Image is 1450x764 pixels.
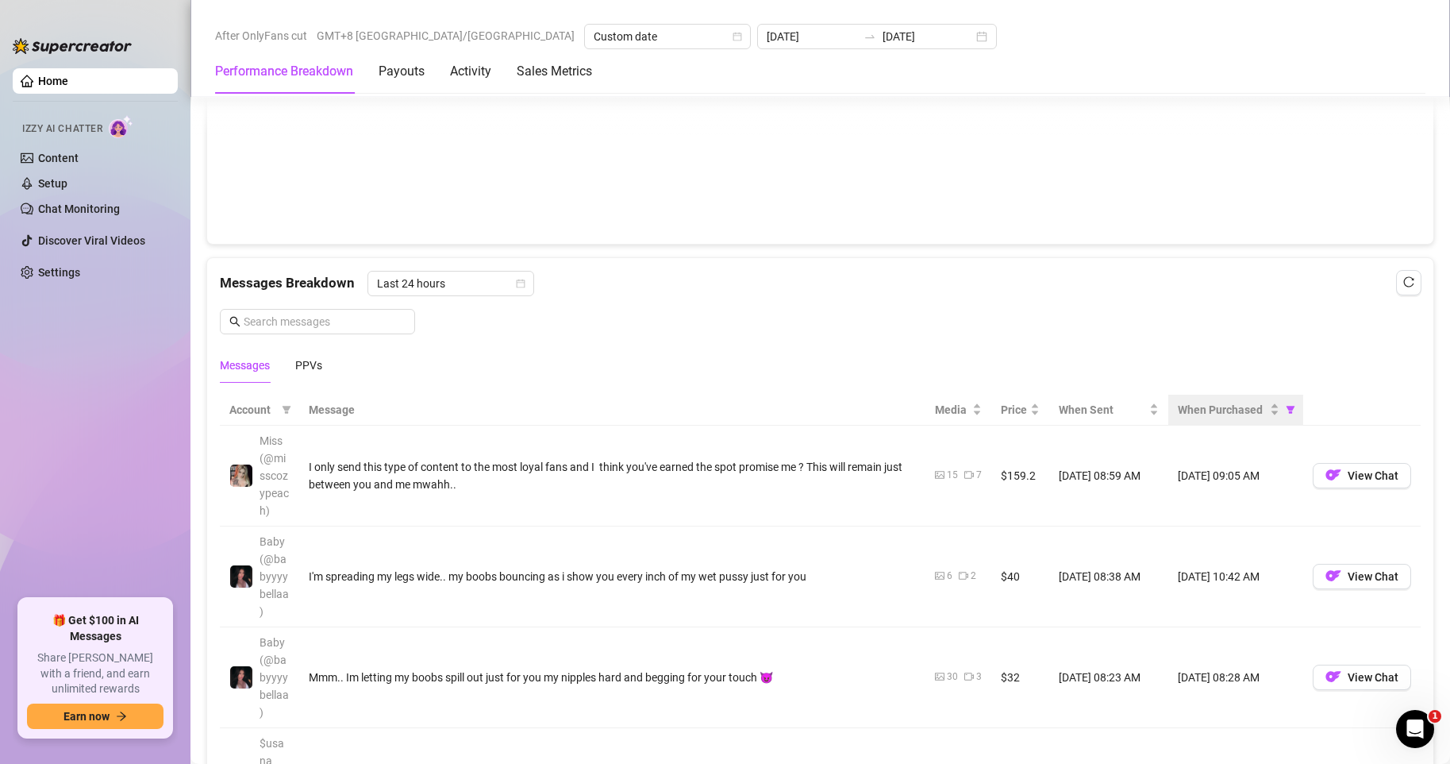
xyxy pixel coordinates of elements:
[991,426,1049,527] td: $159.2
[1049,395,1168,426] th: When Sent
[1049,527,1168,627] td: [DATE] 08:38 AM
[260,636,289,719] span: Baby (@babyyyybellaa)
[1313,473,1411,485] a: OFView Chat
[38,203,120,215] a: Chat Monitoring
[863,30,876,43] span: to
[517,62,592,81] div: Sales Metrics
[1313,674,1411,687] a: OFView Chat
[116,711,127,722] span: arrow-right
[1313,463,1411,488] button: OFView Chat
[1429,710,1441,723] span: 1
[317,24,575,48] span: GMT+8 [GEOGRAPHIC_DATA]/[GEOGRAPHIC_DATA]
[935,401,969,419] span: Media
[220,357,270,374] div: Messages
[516,279,525,288] span: calendar
[1325,568,1341,584] img: OF
[309,458,916,493] div: I only send this type of content to the most loyal fans and I think you've earned the spot promis...
[1403,276,1414,287] span: reload
[935,571,944,581] span: picture
[991,527,1049,627] td: $40
[260,535,289,618] span: Baby (@babyyyybellaa)
[991,627,1049,728] td: $32
[309,568,916,585] div: I'm spreading my legs wide.. my boobs bouncing as i show you every inch of my wet pussy just for you
[27,704,163,729] button: Earn nowarrow-right
[230,666,252,689] img: Baby (@babyyyybellaa)
[1313,665,1411,690] button: OFView Chat
[1168,426,1303,527] td: [DATE] 09:05 AM
[215,24,307,48] span: After OnlyFans cut
[964,672,974,681] span: video-camera
[377,272,525,295] span: Last 24 hours
[1001,401,1027,419] span: Price
[22,122,102,137] span: Izzy AI Chatter
[109,115,133,138] img: AI Chatter
[38,152,79,164] a: Content
[229,316,240,327] span: search
[947,468,958,483] div: 15
[1286,405,1295,415] span: filter
[935,672,944,681] span: picture
[215,62,353,81] div: Performance Breakdown
[279,398,294,422] span: filter
[1325,669,1341,685] img: OF
[27,650,163,697] span: Share [PERSON_NAME] with a friend, and earn unlimited rewards
[13,38,132,54] img: logo-BBDzfeDw.svg
[38,177,67,190] a: Setup
[976,468,982,483] div: 7
[1049,426,1168,527] td: [DATE] 08:59 AM
[38,75,68,87] a: Home
[1168,627,1303,728] td: [DATE] 08:28 AM
[1178,401,1267,419] span: When Purchased
[1059,401,1146,419] span: When Sent
[229,401,275,419] span: Account
[1325,467,1341,483] img: OF
[27,613,163,644] span: 🎁 Get $100 in AI Messages
[959,571,968,581] span: video-camera
[1348,671,1398,684] span: View Chat
[1168,395,1303,426] th: When Purchased
[244,313,406,330] input: Search messages
[38,266,80,279] a: Settings
[594,25,741,48] span: Custom date
[230,565,252,588] img: Baby (@babyyyybellaa)
[295,357,322,374] div: PPVs
[976,669,982,685] div: 3
[1168,527,1303,627] td: [DATE] 10:42 AM
[1348,469,1398,482] span: View Chat
[947,669,958,685] div: 30
[935,470,944,480] span: picture
[971,569,976,584] div: 2
[1348,570,1398,583] span: View Chat
[230,465,252,487] img: Miss (@misscozypeach)
[282,405,291,415] span: filter
[299,395,925,426] th: Message
[964,470,974,480] span: video-camera
[991,395,1049,426] th: Price
[1396,710,1434,748] iframe: Intercom live chat
[1313,573,1411,586] a: OFView Chat
[1049,627,1168,728] td: [DATE] 08:23 AM
[260,434,289,517] span: Miss (@misscozypeach)
[767,28,857,45] input: Start date
[379,62,425,81] div: Payouts
[38,234,145,247] a: Discover Viral Videos
[309,669,916,686] div: Mmm.. Im letting my boobs spill out just for you my nipples hard and begging for your touch 😈
[925,395,991,426] th: Media
[1313,564,1411,589] button: OFView Chat
[63,710,110,723] span: Earn now
[220,271,1421,296] div: Messages Breakdown
[733,32,742,41] span: calendar
[450,62,491,81] div: Activity
[947,569,952,584] div: 6
[863,30,876,43] span: swap-right
[1283,398,1298,422] span: filter
[883,28,973,45] input: End date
